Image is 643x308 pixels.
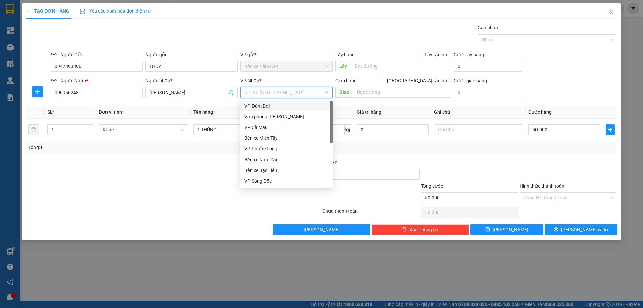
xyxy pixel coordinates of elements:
[47,109,53,115] span: SL
[39,24,44,30] span: phone
[39,16,44,21] span: environment
[240,101,333,111] div: VP Đầm Dơi
[51,77,143,84] div: SĐT Người Nhận
[561,226,608,233] span: [PERSON_NAME] và In
[240,165,333,176] div: Bến xe Bạc Liêu
[244,61,329,71] span: Bến xe Năm Căn
[3,42,94,53] b: GỬI : Bến xe Năm Căn
[353,87,451,98] input: Dọc đường
[3,23,128,32] li: 02839.63.63.63
[3,15,128,23] li: 85 [PERSON_NAME]
[322,160,338,165] span: Thu Hộ
[39,4,95,13] b: [PERSON_NAME]
[80,9,85,14] img: icon
[244,156,329,163] div: Bến xe Năm Căn
[26,9,30,13] span: plus
[357,109,381,115] span: Giá trị hàng
[434,124,523,135] input: Ghi Chú
[240,51,333,58] div: VP gửi
[32,89,43,95] span: plus
[240,154,333,165] div: Bến xe Năm Căn
[32,86,43,97] button: plus
[431,106,526,119] th: Ghi chú
[145,77,237,84] div: Người nhận
[372,224,469,235] button: deleteXóa Thông tin
[528,109,552,115] span: Cước hàng
[244,124,329,131] div: VP Cà Mau
[240,78,259,83] span: VP Nhận
[478,25,498,30] label: Gán nhãn
[193,124,282,135] input: VD: Bàn, Ghế
[273,224,370,235] button: [PERSON_NAME]
[103,125,184,135] span: Khác
[244,134,329,142] div: Bến xe Miền Tây
[244,167,329,174] div: Bến xe Bạc Liêu
[228,90,234,95] span: user-add
[240,176,333,186] div: VP Sông Đốc
[545,224,617,235] button: printer[PERSON_NAME] và In
[193,109,215,115] span: Tên hàng
[335,87,353,98] span: Giao
[51,51,143,58] div: SĐT Người Gửi
[454,87,522,98] input: Cước giao hàng
[304,226,340,233] span: [PERSON_NAME]
[244,102,329,110] div: VP Đầm Dơi
[80,8,151,14] span: Yêu cầu xuất hóa đơn điện tử
[240,111,333,122] div: Văn phòng Hồ Chí Minh
[609,10,614,15] span: close
[240,133,333,143] div: Bến xe Miền Tây
[606,127,614,132] span: plus
[240,122,333,133] div: VP Cà Mau
[402,227,407,232] span: delete
[454,61,522,72] input: Cước lấy hàng
[335,52,355,57] span: Lấy hàng
[351,61,451,71] input: Dọc đường
[244,145,329,152] div: VP Phước Long
[493,226,528,233] span: [PERSON_NAME]
[28,144,248,151] div: Tổng: 1
[345,124,351,135] span: kg
[244,113,329,120] div: Văn phòng [PERSON_NAME]
[606,124,615,135] button: plus
[384,77,451,84] span: [GEOGRAPHIC_DATA] tận nơi
[335,78,357,83] span: Giao hàng
[422,51,451,58] span: Lấy tận nơi
[357,124,429,135] input: 0
[335,61,351,71] span: Lấy
[321,207,420,219] div: Chưa thanh toán
[409,226,438,233] span: Xóa Thông tin
[485,227,490,232] span: save
[26,8,69,14] span: TẠO ĐƠN HÀNG
[454,78,487,83] label: Cước giao hàng
[244,177,329,185] div: VP Sông Đốc
[554,227,558,232] span: printer
[28,124,39,135] button: delete
[454,52,484,57] label: Cước lấy hàng
[602,3,621,22] button: Close
[470,224,543,235] button: save[PERSON_NAME]
[240,143,333,154] div: VP Phước Long
[99,109,124,115] span: Đơn vị tính
[421,183,443,189] span: Tổng cước
[145,51,237,58] div: Người gửi
[520,183,564,189] label: Hình thức thanh toán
